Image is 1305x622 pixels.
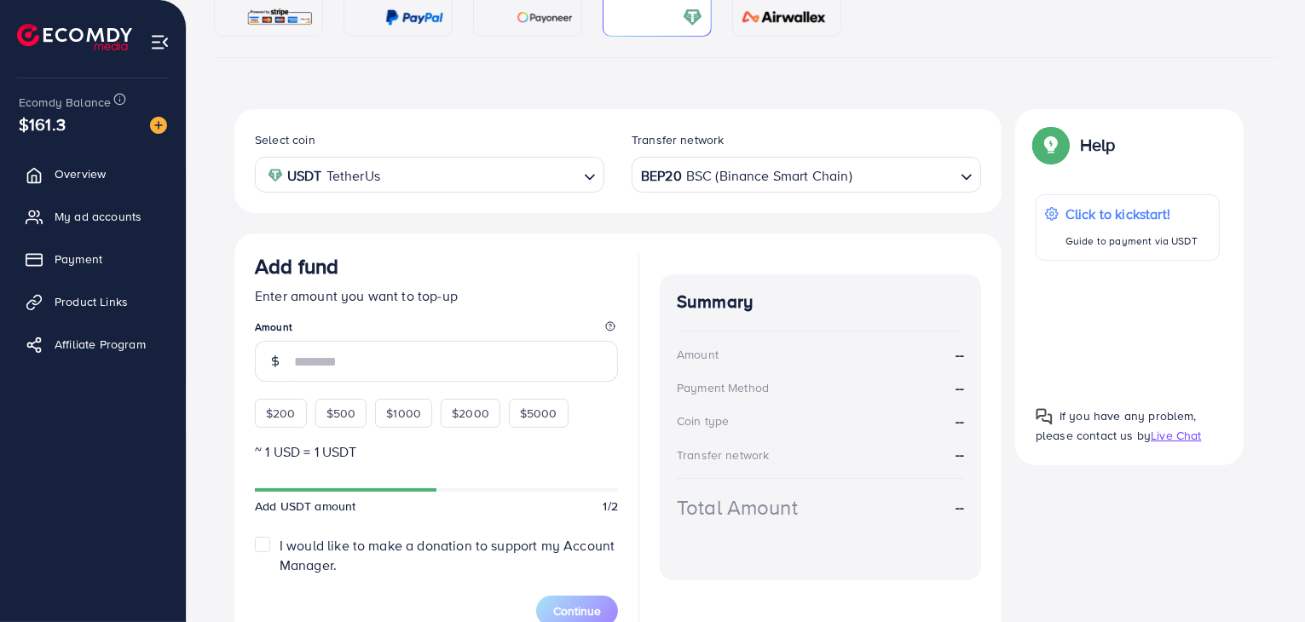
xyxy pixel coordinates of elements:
span: My ad accounts [55,208,141,225]
a: Product Links [13,285,173,319]
strong: BEP20 [641,164,682,188]
div: Search for option [632,157,981,192]
strong: USDT [287,164,322,188]
span: Affiliate Program [55,336,146,353]
div: Transfer network [677,446,770,464]
span: I would like to make a donation to support my Account Manager. [280,536,615,574]
span: $2000 [452,405,489,422]
strong: -- [956,378,964,398]
span: $5000 [520,405,557,422]
h3: Add fund [255,254,338,279]
span: If you have any problem, please contact us by [1036,407,1197,444]
span: 1/2 [603,498,618,515]
legend: Amount [255,320,618,341]
a: Payment [13,242,173,276]
span: Continue [553,602,601,619]
span: Payment [55,251,102,268]
img: card [517,8,573,27]
img: card [736,8,832,27]
a: My ad accounts [13,199,173,233]
div: Coin type [677,412,729,429]
strong: -- [956,445,964,464]
img: card [246,8,314,27]
span: $161.3 [19,112,66,136]
span: TetherUs [326,164,380,188]
span: Add USDT amount [255,498,355,515]
span: Live Chat [1151,427,1201,444]
img: image [150,117,167,134]
p: Help [1080,135,1116,155]
div: Amount [677,346,719,363]
strong: -- [956,345,964,365]
div: Total Amount [677,492,798,522]
p: Enter amount you want to top-up [255,285,618,306]
img: coin [268,168,283,183]
img: Popup guide [1036,408,1053,425]
p: ~ 1 USD = 1 USDT [255,441,618,462]
img: card [683,8,702,27]
span: Overview [55,165,106,182]
img: card [385,8,443,27]
span: $500 [326,405,356,422]
span: $1000 [386,405,421,422]
label: Transfer network [632,131,725,148]
p: Guide to payment via USDT [1065,231,1198,251]
h4: Summary [677,291,964,313]
p: Click to kickstart! [1065,204,1198,224]
strong: -- [956,498,964,517]
span: $200 [266,405,296,422]
iframe: Chat [1233,545,1292,609]
span: Ecomdy Balance [19,94,111,111]
div: Payment Method [677,379,769,396]
input: Search for option [385,162,577,188]
span: Product Links [55,293,128,310]
img: menu [150,32,170,52]
span: BSC (Binance Smart Chain) [686,164,852,188]
a: Overview [13,157,173,191]
input: Search for option [854,162,954,188]
div: Search for option [255,157,604,192]
img: logo [17,24,132,50]
a: Affiliate Program [13,327,173,361]
label: Select coin [255,131,315,148]
strong: -- [956,412,964,431]
img: Popup guide [1036,130,1066,160]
